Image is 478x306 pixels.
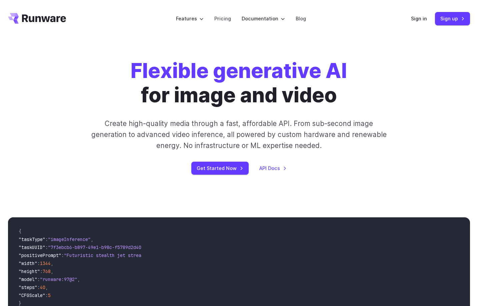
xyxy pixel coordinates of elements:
span: 40 [40,284,45,290]
span: 5 [48,292,51,298]
span: : [40,268,43,274]
span: , [91,236,93,242]
span: 768 [43,268,51,274]
a: Blog [296,15,306,22]
span: "steps" [19,284,37,290]
span: "CFGScale" [19,292,45,298]
span: : [37,260,40,266]
span: : [37,284,40,290]
a: Go to / [8,13,66,24]
span: "taskUUID" [19,244,45,250]
label: Features [176,15,204,22]
span: "height" [19,268,40,274]
strong: Flexible generative AI [131,58,347,83]
span: "7f3ebcb6-b897-49e1-b98c-f5789d2d40d7" [48,244,149,250]
h1: for image and video [131,59,347,107]
span: 1344 [40,260,51,266]
span: : [61,252,64,258]
a: API Docs [259,164,287,172]
label: Documentation [242,15,285,22]
span: "runware:97@2" [40,276,77,282]
span: "Futuristic stealth jet streaking through a neon-lit cityscape with glowing purple exhaust" [64,252,307,258]
span: "width" [19,260,37,266]
span: "positivePrompt" [19,252,61,258]
span: : [45,236,48,242]
span: : [37,276,40,282]
span: , [51,268,53,274]
span: : [45,292,48,298]
span: { [19,228,21,234]
span: "model" [19,276,37,282]
a: Get Started Now [191,162,249,175]
span: : [45,244,48,250]
span: "imageInference" [48,236,91,242]
span: "taskType" [19,236,45,242]
a: Sign up [435,12,470,25]
span: , [45,284,48,290]
span: , [51,260,53,266]
a: Pricing [214,15,231,22]
span: , [77,276,80,282]
a: Sign in [411,15,427,22]
p: Create high-quality media through a fast, affordable API. From sub-second image generation to adv... [91,118,387,151]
